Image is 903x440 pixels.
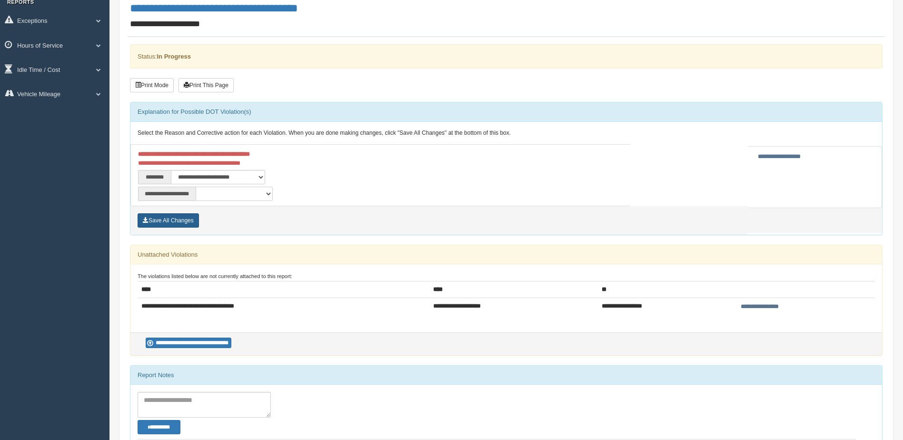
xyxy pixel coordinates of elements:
[138,213,199,228] button: Save
[130,122,882,145] div: Select the Reason and Corrective action for each Violation. When you are done making changes, cli...
[130,366,882,385] div: Report Notes
[130,102,882,121] div: Explanation for Possible DOT Violation(s)
[130,78,174,92] button: Print Mode
[130,245,882,264] div: Unattached Violations
[130,44,883,69] div: Status:
[179,78,234,92] button: Print This Page
[138,273,292,279] small: The violations listed below are not currently attached to this report:
[157,53,191,60] strong: In Progress
[138,420,180,434] button: Change Filter Options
